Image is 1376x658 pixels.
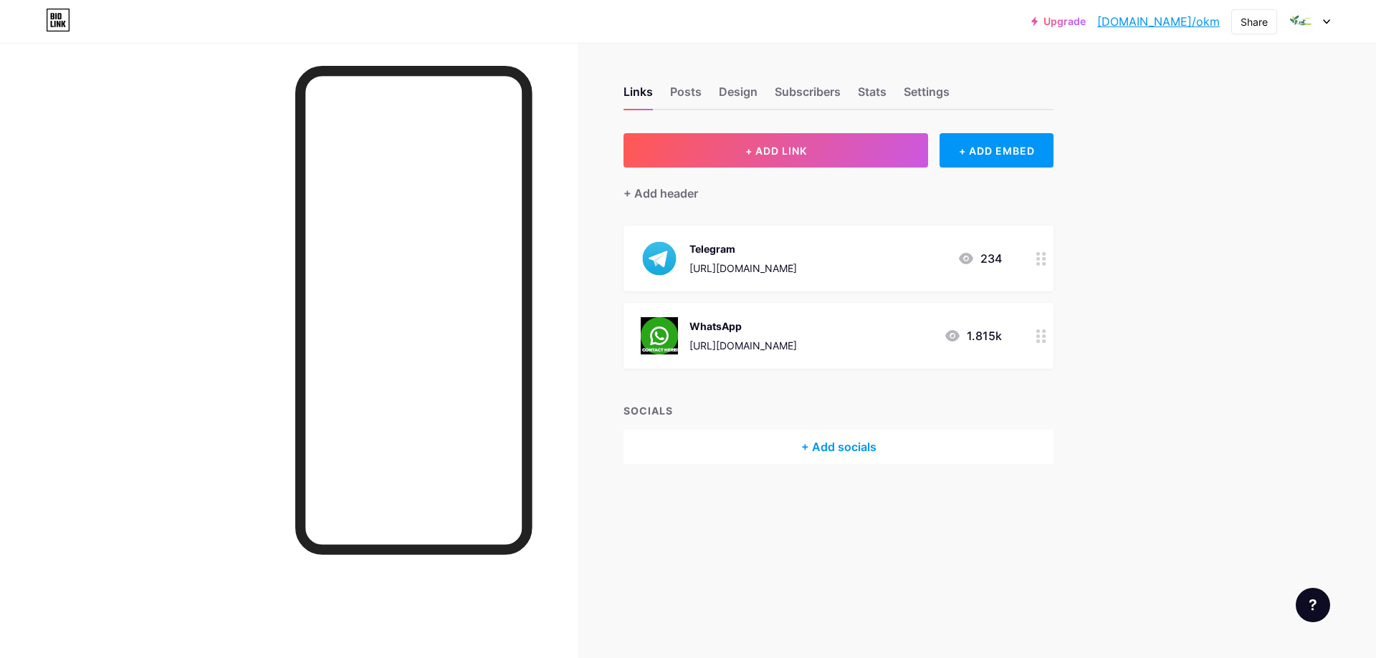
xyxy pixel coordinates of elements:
span: + ADD LINK [745,145,807,157]
div: Share [1241,14,1268,29]
img: okm [1288,8,1315,35]
div: [URL][DOMAIN_NAME] [689,338,797,353]
div: 1.815k [944,327,1002,344]
div: [URL][DOMAIN_NAME] [689,261,797,276]
a: Upgrade [1031,16,1086,27]
div: + Add header [623,185,698,202]
div: WhatsApp [689,319,797,334]
div: Posts [670,83,702,109]
div: Design [719,83,758,109]
div: + ADD EMBED [940,133,1053,168]
div: Subscribers [775,83,841,109]
div: SOCIALS [623,403,1053,418]
button: + ADD LINK [623,133,928,168]
div: 234 [957,250,1002,267]
img: Telegram [641,240,678,277]
a: [DOMAIN_NAME]/okm [1097,13,1220,30]
div: + Add socials [623,430,1053,464]
img: WhatsApp [641,317,678,354]
div: Stats [858,83,887,109]
div: Links [623,83,653,109]
div: Telegram [689,241,797,256]
div: Settings [904,83,950,109]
